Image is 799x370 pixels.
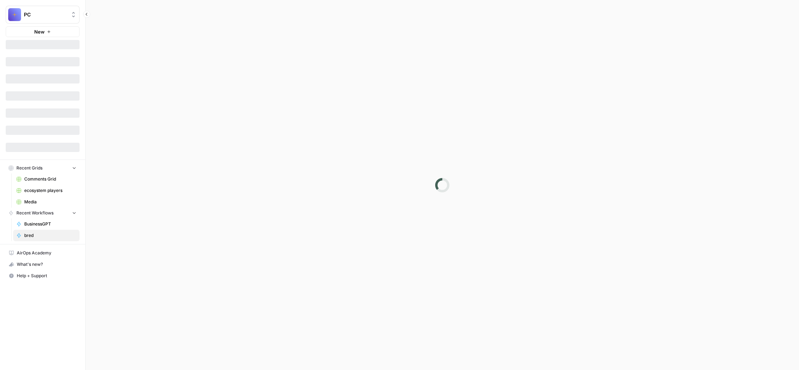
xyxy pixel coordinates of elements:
[24,221,76,227] span: BusinessGPT
[8,8,21,21] img: PC Logo
[6,259,79,270] div: What's new?
[17,250,76,256] span: AirOps Academy
[24,187,76,194] span: ecosystem players
[13,196,80,208] a: Media
[34,28,45,35] span: New
[13,185,80,196] a: ecosystem players
[13,173,80,185] a: Comments Grid
[16,165,42,171] span: Recent Grids
[6,247,80,259] a: AirOps Academy
[17,273,76,279] span: Help + Support
[24,199,76,205] span: Media
[24,232,76,239] span: bred
[16,210,54,216] span: Recent Workflows
[6,270,80,282] button: Help + Support
[24,11,67,18] span: PC
[6,259,80,270] button: What's new?
[6,6,80,24] button: Workspace: PC
[13,218,80,230] a: BusinessGPT
[6,26,80,37] button: New
[6,208,80,218] button: Recent Workflows
[13,230,80,241] a: bred
[6,163,80,173] button: Recent Grids
[24,176,76,182] span: Comments Grid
